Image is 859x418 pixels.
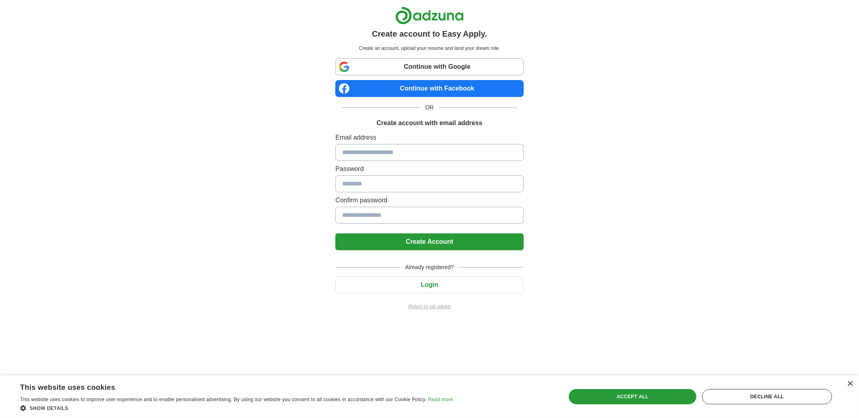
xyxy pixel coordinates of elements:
h1: Create account with email address [376,118,482,128]
a: Login [335,281,523,288]
label: Password [335,164,523,174]
a: Return to job advert [335,303,523,310]
button: Login [335,276,523,293]
div: Accept all [569,389,696,404]
label: Confirm password [335,196,523,205]
a: Continue with Facebook [335,80,523,97]
span: OR [421,103,439,112]
span: Already registered? [400,263,458,272]
div: Show details [20,404,453,412]
img: Adzuna logo [395,6,464,25]
div: Decline all [702,389,832,404]
a: Continue with Google [335,58,523,75]
div: Close [847,381,853,387]
a: Read more, opens a new window [428,397,453,402]
span: Show details [30,406,68,411]
div: This website uses cookies [20,380,433,392]
span: This website uses cookies to improve user experience and to enable personalised advertising. By u... [20,397,427,402]
h1: Create account to Easy Apply. [372,28,487,40]
p: Create an account, upload your resume and land your dream role. [337,45,522,52]
label: Email address [335,133,523,142]
button: Create Account [335,233,523,250]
